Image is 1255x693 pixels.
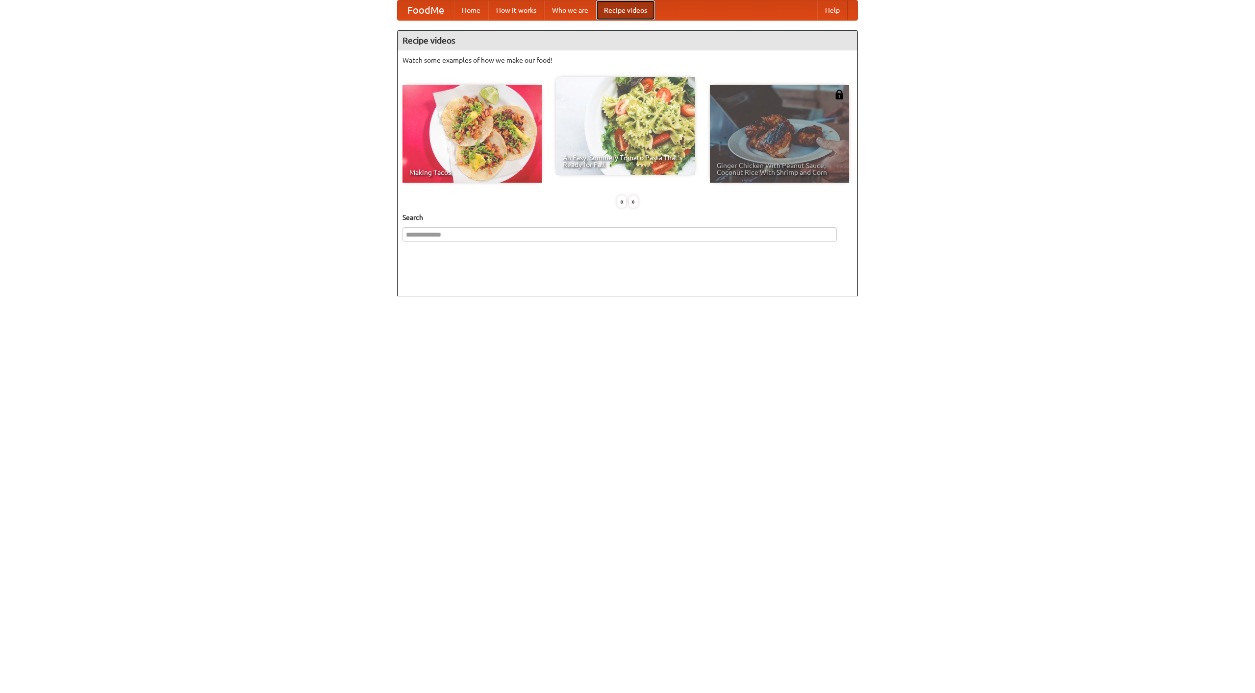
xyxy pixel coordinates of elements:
img: 483408.png [834,90,844,99]
h4: Recipe videos [398,31,857,50]
a: An Easy, Summery Tomato Pasta That's Ready for Fall [556,77,695,175]
a: Making Tacos [402,85,542,183]
div: « [617,195,626,208]
a: Who we are [544,0,596,20]
span: Making Tacos [409,169,535,176]
div: » [629,195,638,208]
a: How it works [488,0,544,20]
a: FoodMe [398,0,454,20]
a: Help [817,0,848,20]
p: Watch some examples of how we make our food! [402,55,853,65]
h5: Search [402,213,853,222]
a: Recipe videos [596,0,655,20]
span: An Easy, Summery Tomato Pasta That's Ready for Fall [563,154,688,168]
a: Home [454,0,488,20]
